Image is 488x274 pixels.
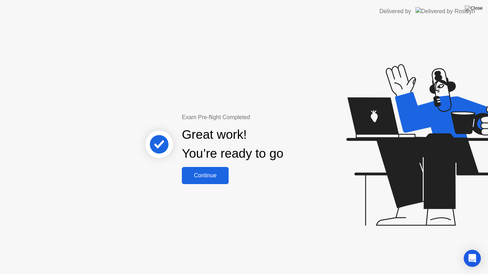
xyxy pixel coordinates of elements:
[379,7,411,16] div: Delivered by
[415,7,475,15] img: Delivered by Rosalyn
[184,172,226,179] div: Continue
[465,5,483,11] img: Close
[182,113,329,122] div: Exam Pre-flight Completed
[182,125,283,163] div: Great work! You’re ready to go
[182,167,229,184] button: Continue
[464,250,481,267] div: Open Intercom Messenger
